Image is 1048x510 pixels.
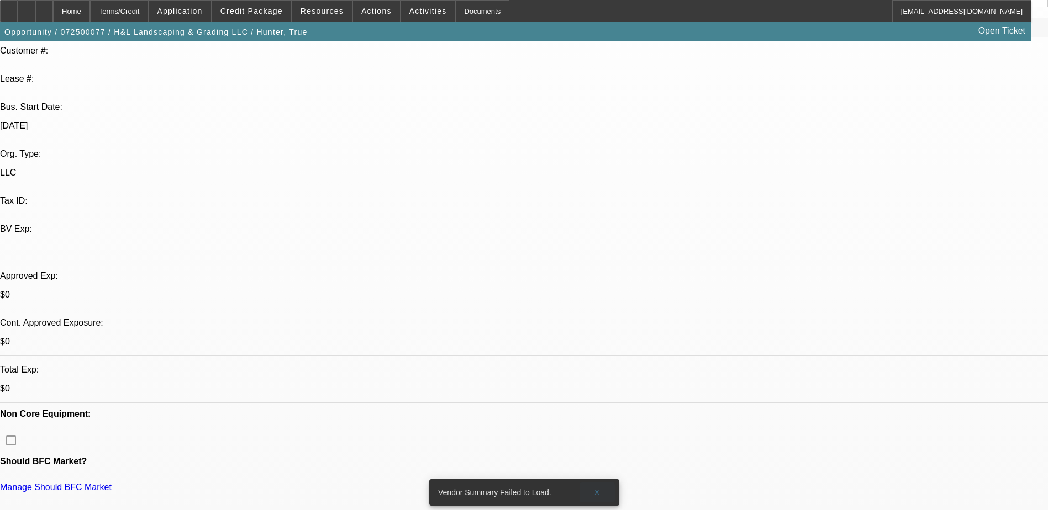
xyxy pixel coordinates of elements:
[401,1,455,22] button: Activities
[149,1,210,22] button: Application
[594,488,600,497] span: X
[409,7,447,15] span: Activities
[429,479,580,506] div: Vendor Summary Failed to Load.
[220,7,283,15] span: Credit Package
[4,28,308,36] span: Opportunity / 072500077 / H&L Landscaping & Grading LLC / Hunter, True
[353,1,400,22] button: Actions
[292,1,352,22] button: Resources
[361,7,392,15] span: Actions
[212,1,291,22] button: Credit Package
[157,7,202,15] span: Application
[974,22,1030,40] a: Open Ticket
[301,7,344,15] span: Resources
[580,482,615,502] button: X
